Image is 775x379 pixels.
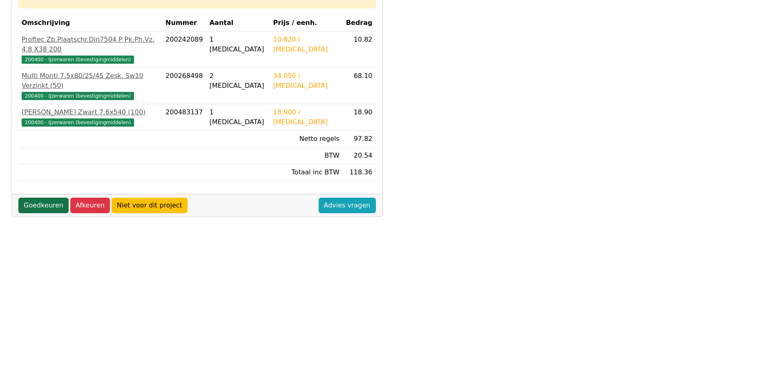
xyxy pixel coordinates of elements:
td: 200268498 [162,68,206,104]
td: 18.90 [343,104,376,131]
a: Afkeuren [70,198,110,213]
td: Netto regels [270,131,343,147]
div: 34.050 / [MEDICAL_DATA] [273,71,339,91]
td: 118.36 [343,164,376,181]
span: 200400 - IJzerwaren (bevestigingmiddelen) [22,92,134,100]
a: Advies vragen [319,198,376,213]
div: 10.820 / [MEDICAL_DATA] [273,35,339,54]
a: Niet voor dit project [112,198,188,213]
span: 200400 - IJzerwaren (bevestigingmiddelen) [22,56,134,64]
td: Totaal inc BTW [270,164,343,181]
td: 10.82 [343,31,376,68]
th: Bedrag [343,15,376,31]
a: Proftec Zb.Plaatschr.Din7504 P Pk.Ph.Vz. 4.8 X38 200200400 - IJzerwaren (bevestigingmiddelen) [22,35,159,64]
th: Nummer [162,15,206,31]
td: 97.82 [343,131,376,147]
th: Aantal [206,15,270,31]
td: BTW [270,147,343,164]
div: 2 [MEDICAL_DATA] [210,71,267,91]
div: [PERSON_NAME] Zwart 7.6x540 (100) [22,107,159,117]
a: Multi Monti 7,5x80/25/45 Zesk. Sw10 Verzinkt (50)200400 - IJzerwaren (bevestigingmiddelen) [22,71,159,100]
a: Goedkeuren [18,198,69,213]
a: [PERSON_NAME] Zwart 7.6x540 (100)200400 - IJzerwaren (bevestigingmiddelen) [22,107,159,127]
div: Multi Monti 7,5x80/25/45 Zesk. Sw10 Verzinkt (50) [22,71,159,91]
td: 20.54 [343,147,376,164]
span: 200400 - IJzerwaren (bevestigingmiddelen) [22,118,134,127]
th: Prijs / eenh. [270,15,343,31]
div: 18.900 / [MEDICAL_DATA] [273,107,339,127]
th: Omschrijving [18,15,162,31]
div: Proftec Zb.Plaatschr.Din7504 P Pk.Ph.Vz. 4.8 X38 200 [22,35,159,54]
div: 1 [MEDICAL_DATA] [210,35,267,54]
td: 200483137 [162,104,206,131]
div: 1 [MEDICAL_DATA] [210,107,267,127]
td: 68.10 [343,68,376,104]
td: 200242089 [162,31,206,68]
